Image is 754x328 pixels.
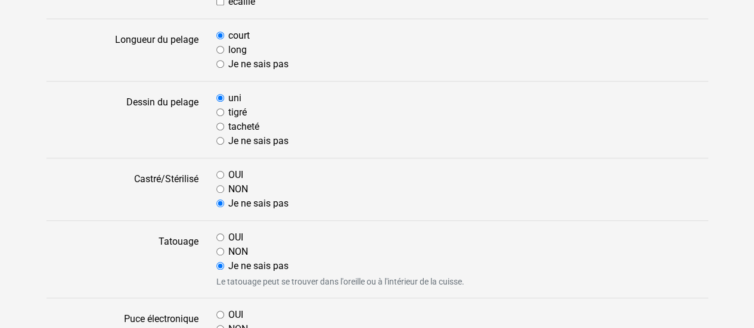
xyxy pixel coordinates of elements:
[228,168,243,182] label: OUI
[228,259,288,273] label: Je ne sais pas
[228,230,243,245] label: OUI
[216,46,224,54] input: long
[228,57,288,71] label: Je ne sais pas
[216,262,224,270] input: Je ne sais pas
[216,233,224,241] input: OUI
[216,276,708,288] small: Le tatouage peut se trouver dans l'oreille ou à l'intérieur de la cuisse.
[228,196,288,211] label: Je ne sais pas
[228,308,243,322] label: OUI
[38,230,207,288] label: Tatouage
[216,60,224,68] input: Je ne sais pas
[216,185,224,193] input: NON
[228,182,248,196] label: NON
[228,120,259,134] label: tacheté
[216,123,224,130] input: tacheté
[228,134,288,148] label: Je ne sais pas
[38,29,207,71] label: Longueur du pelage
[216,108,224,116] input: tigré
[228,105,247,120] label: tigré
[216,32,224,39] input: court
[216,248,224,255] input: NON
[216,94,224,102] input: uni
[216,171,224,179] input: OUI
[228,245,248,259] label: NON
[216,199,224,207] input: Je ne sais pas
[228,91,241,105] label: uni
[216,311,224,318] input: OUI
[38,168,207,211] label: Castré/Stérilisé
[228,29,250,43] label: court
[216,137,224,145] input: Je ne sais pas
[228,43,247,57] label: long
[38,91,207,148] label: Dessin du pelage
